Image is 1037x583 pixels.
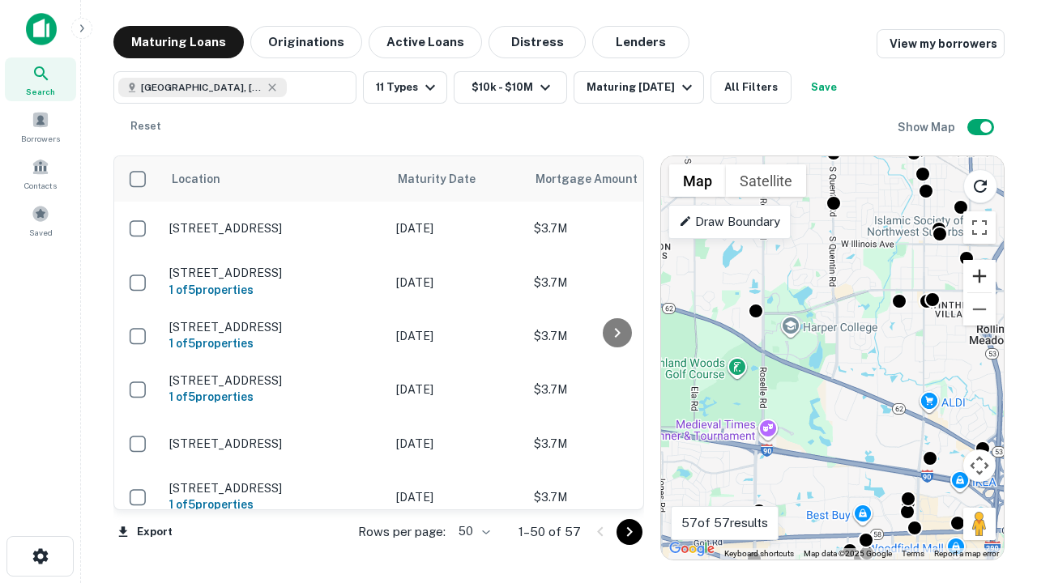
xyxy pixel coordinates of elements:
a: Open this area in Google Maps (opens a new window) [665,538,719,560]
p: [STREET_ADDRESS] [169,481,380,496]
a: View my borrowers [877,29,1005,58]
span: [GEOGRAPHIC_DATA], [GEOGRAPHIC_DATA] [141,80,262,95]
button: Export [113,520,177,544]
h6: Show Map [898,118,958,136]
p: [DATE] [396,435,518,453]
button: Reset [120,110,172,143]
h6: 1 of 5 properties [169,388,380,406]
span: Contacts [24,179,57,192]
span: Location [171,169,220,189]
p: [DATE] [396,488,518,506]
h6: 1 of 5 properties [169,281,380,299]
p: [STREET_ADDRESS] [169,266,380,280]
p: [STREET_ADDRESS] [169,221,380,236]
a: Borrowers [5,104,76,148]
div: 0 0 [661,156,1004,560]
button: $10k - $10M [454,71,567,104]
button: All Filters [711,71,792,104]
p: [DATE] [396,327,518,345]
button: 11 Types [363,71,447,104]
button: Distress [489,26,586,58]
img: Google [665,538,719,560]
p: $3.7M [534,381,696,398]
p: $3.7M [534,435,696,453]
a: Report a map error [934,549,999,558]
button: Active Loans [369,26,482,58]
iframe: Chat Widget [956,453,1037,531]
p: [DATE] [396,381,518,398]
h6: 1 of 5 properties [169,334,380,352]
a: Contacts [5,151,76,195]
p: $3.7M [534,219,696,237]
a: Saved [5,198,76,242]
button: Save your search to get updates of matches that match your search criteria. [798,71,850,104]
button: Lenders [592,26,689,58]
span: Map data ©2025 Google [804,549,892,558]
p: [STREET_ADDRESS] [169,320,380,334]
p: [STREET_ADDRESS] [169,373,380,388]
p: $3.7M [534,274,696,291]
div: 50 [452,520,493,543]
p: 57 of 57 results [681,513,768,533]
span: Borrowers [21,132,60,145]
span: Search [26,85,55,98]
span: Mortgage Amount [536,169,659,189]
th: Location [161,156,388,202]
button: Reload search area [963,169,997,203]
h6: 1 of 5 properties [169,496,380,513]
p: Draw Boundary [679,212,780,232]
button: Maturing [DATE] [574,71,704,104]
button: Keyboard shortcuts [724,548,794,560]
p: $3.7M [534,327,696,345]
button: Map camera controls [963,449,996,482]
button: Maturing Loans [113,26,244,58]
p: Rows per page: [358,522,446,542]
button: Originations [250,26,362,58]
button: Show satellite imagery [726,164,806,197]
img: capitalize-icon.png [26,13,57,45]
div: Maturing [DATE] [587,78,697,97]
th: Maturity Date [388,156,526,202]
a: Search [5,57,76,101]
button: Zoom out [963,293,996,326]
p: [DATE] [396,274,518,291]
p: $3.7M [534,488,696,506]
button: Show street map [669,164,726,197]
button: Toggle fullscreen view [963,211,996,244]
p: [DATE] [396,219,518,237]
span: Maturity Date [398,169,497,189]
p: 1–50 of 57 [518,522,581,542]
p: [STREET_ADDRESS] [169,436,380,451]
a: Terms (opens in new tab) [902,549,924,558]
th: Mortgage Amount [526,156,704,202]
button: Go to next page [617,519,642,545]
span: Saved [29,226,53,239]
button: Zoom in [963,260,996,292]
